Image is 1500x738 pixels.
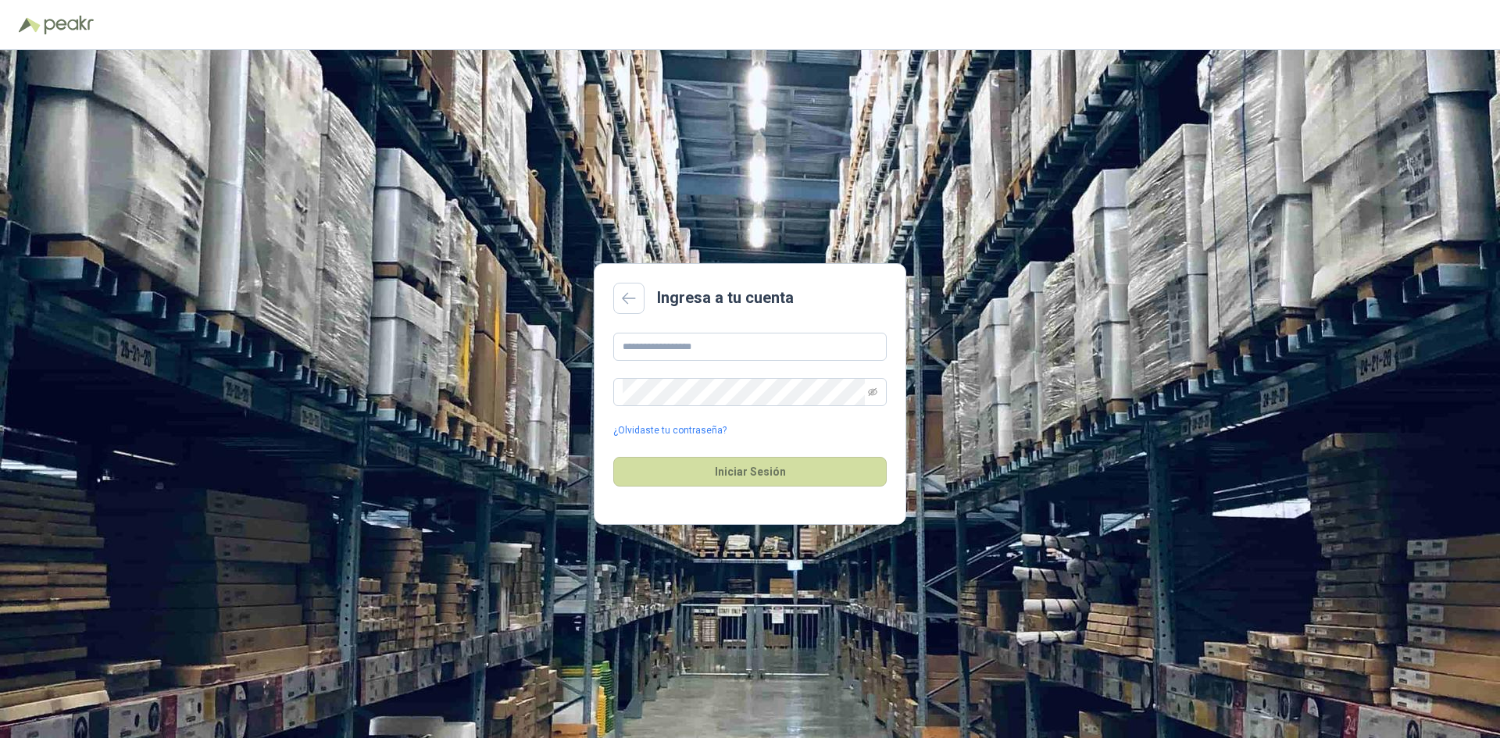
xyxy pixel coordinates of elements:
img: Logo [19,17,41,33]
span: eye-invisible [868,387,877,397]
button: Iniciar Sesión [613,457,887,487]
h2: Ingresa a tu cuenta [657,286,794,310]
a: ¿Olvidaste tu contraseña? [613,423,727,438]
img: Peakr [44,16,94,34]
